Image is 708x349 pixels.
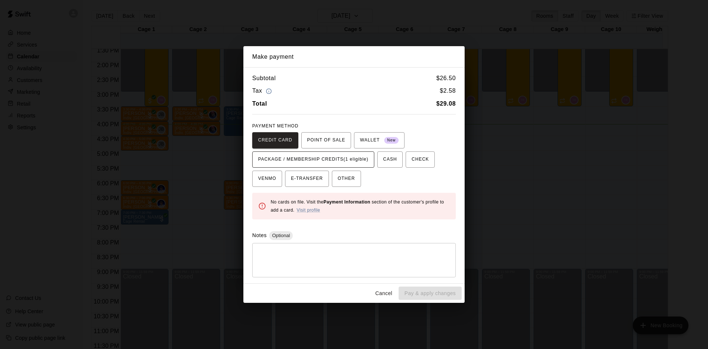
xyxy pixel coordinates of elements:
h6: $ 26.50 [436,73,456,83]
span: CREDIT CARD [258,134,292,146]
button: CASH [377,151,403,168]
a: Visit profile [296,208,320,213]
button: E-TRANSFER [285,171,329,187]
b: Payment Information [323,199,370,205]
button: CHECK [406,151,435,168]
h6: Tax [252,86,274,96]
b: $ 29.08 [436,100,456,107]
span: Optional [269,233,293,238]
button: POINT OF SALE [301,132,351,148]
h6: $ 2.58 [440,86,456,96]
button: Cancel [372,287,396,300]
span: CHECK [412,154,429,165]
button: WALLET New [354,132,405,148]
button: PACKAGE / MEMBERSHIP CREDITS(1 eligible) [252,151,374,168]
span: E-TRANSFER [291,173,323,185]
span: PACKAGE / MEMBERSHIP CREDITS (1 eligible) [258,154,368,165]
h2: Make payment [243,46,465,68]
label: Notes [252,232,267,238]
span: VENMO [258,173,276,185]
span: OTHER [338,173,355,185]
button: CREDIT CARD [252,132,298,148]
h6: Subtotal [252,73,276,83]
span: No cards on file. Visit the section of the customer's profile to add a card. [271,199,444,213]
span: CASH [383,154,397,165]
span: New [384,136,399,146]
span: WALLET [360,134,399,146]
button: VENMO [252,171,282,187]
button: OTHER [332,171,361,187]
b: Total [252,100,267,107]
span: PAYMENT METHOD [252,123,298,129]
span: POINT OF SALE [307,134,345,146]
